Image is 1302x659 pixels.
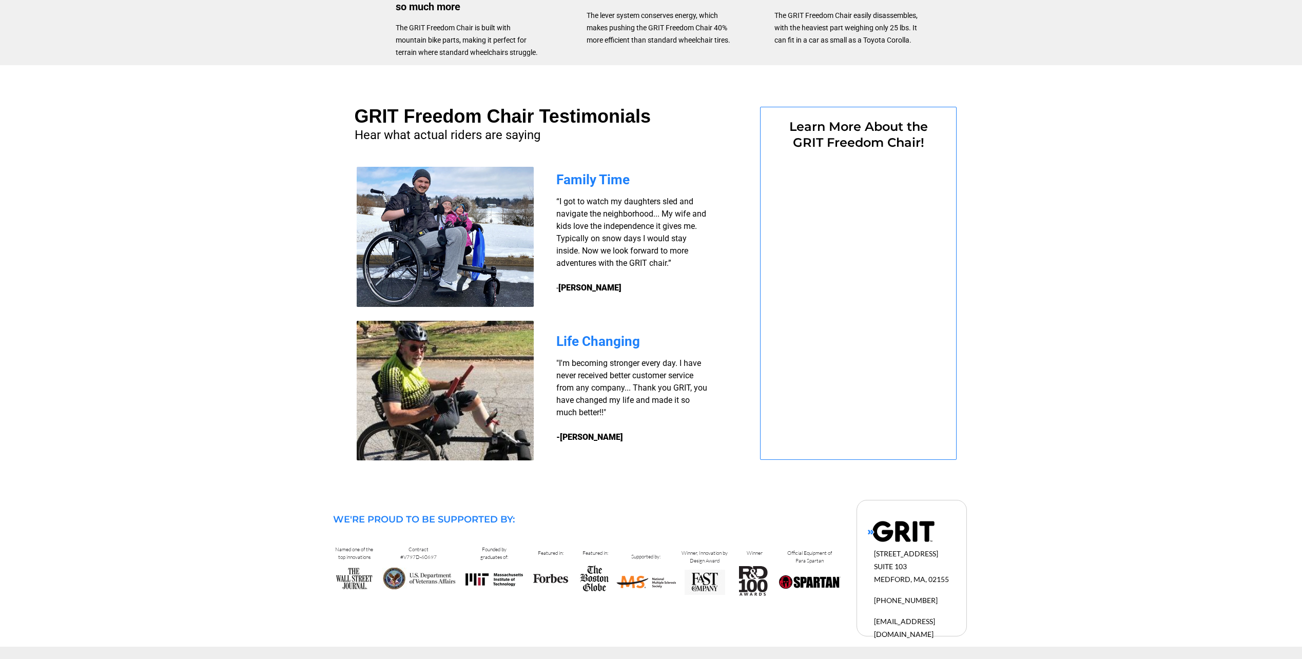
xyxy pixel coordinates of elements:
span: Contract #V797D-60697 [400,546,437,560]
span: Official Equipment of Para Spartan [787,550,832,564]
strong: -[PERSON_NAME] [556,432,623,442]
span: Supported by: [631,553,660,560]
span: Featured in: [582,550,608,556]
strong: [PERSON_NAME] [558,283,621,293]
span: Life Changing [556,334,640,349]
span: The GRIT Freedom Chair easily disassembles, with the heaviest part weighing only 25 lbs. It can f... [774,11,918,44]
span: Winner [747,550,763,556]
span: WE'RE PROUD TO BE SUPPORTED BY: [333,514,515,525]
span: GRIT Freedom Chair Testimonials [355,106,651,127]
span: The lever system conserves energy, which makes pushing the GRIT Freedom Chair 40% more efficient ... [587,11,730,44]
iframe: Form 0 [778,157,939,433]
span: SUITE 103 [874,562,907,571]
span: Family Time [556,172,630,187]
span: "I'm becoming stronger every day. I have never received better customer service from any company.... [556,358,707,417]
span: [STREET_ADDRESS] [874,549,938,558]
span: [PHONE_NUMBER] [874,596,938,605]
span: The GRIT Freedom Chair is built with mountain bike parts, making it perfect for terrain where sta... [396,24,538,56]
span: [EMAIL_ADDRESS][DOMAIN_NAME] [874,617,935,638]
span: “I got to watch my daughters sled and navigate the neighborhood... My wife and kids love the inde... [556,197,706,293]
span: Founded by graduates of: [480,546,508,560]
span: Learn More About the GRIT Freedom Chair! [789,119,928,150]
span: Featured in: [538,550,563,556]
span: Winner, Innovation by Design Award [682,550,728,564]
span: Named one of the top innovations [335,546,373,560]
span: Hear what actual riders are saying [355,128,540,142]
span: MEDFORD, MA, 02155 [874,575,949,584]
